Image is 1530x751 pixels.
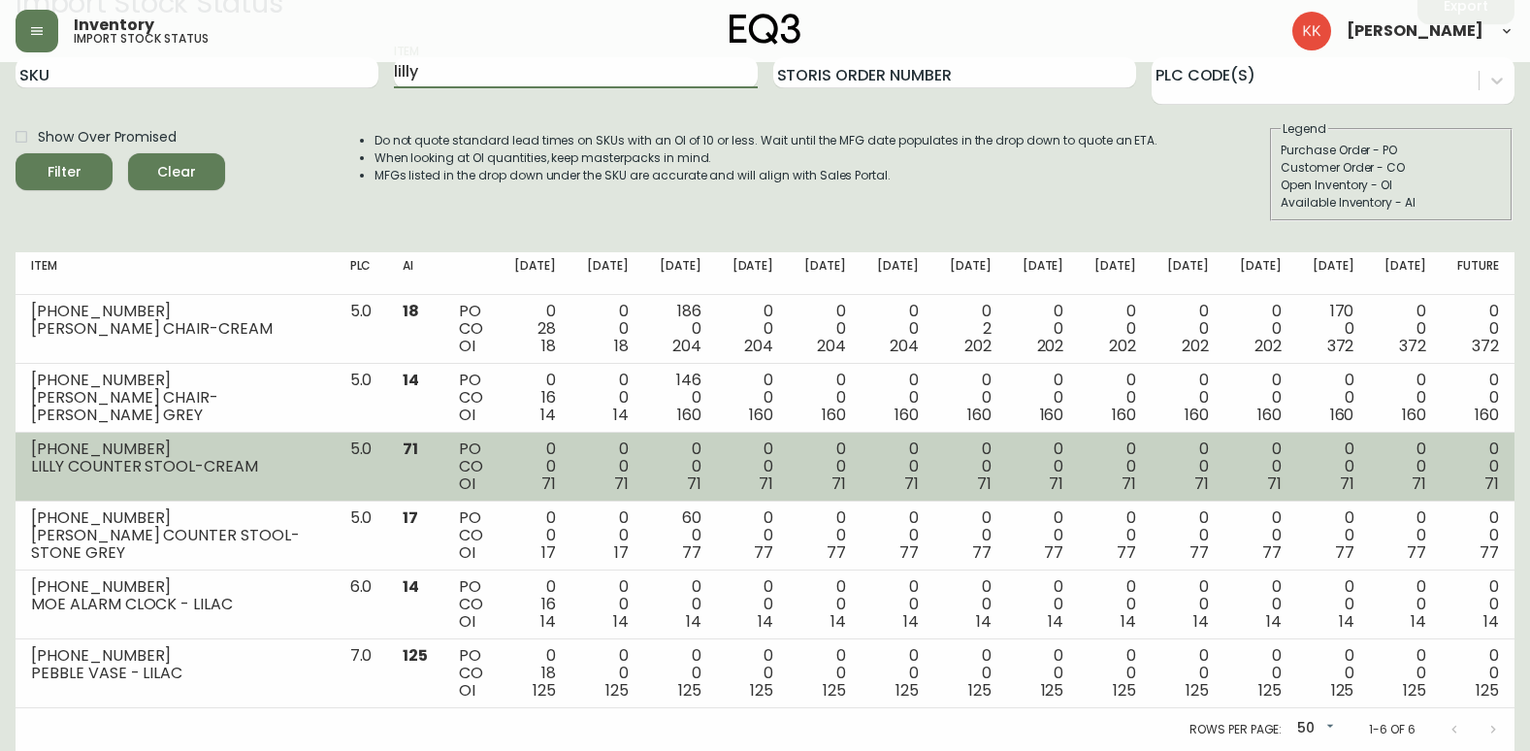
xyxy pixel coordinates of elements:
div: [PHONE_NUMBER] [31,509,319,527]
span: 14 [758,610,773,633]
span: 160 [895,404,919,426]
span: 14 [1048,610,1063,633]
div: 0 0 [1023,441,1064,493]
span: 14 [540,404,556,426]
div: [PERSON_NAME] CHAIR-[PERSON_NAME] GREY [31,389,319,424]
td: 6.0 [335,571,388,639]
span: 372 [1399,335,1426,357]
div: Purchase Order - PO [1281,142,1502,159]
li: MFGs listed in the drop down under the SKU are accurate and will align with Sales Portal. [374,167,1158,184]
span: 71 [977,473,992,495]
span: 71 [1484,473,1499,495]
span: 125 [1041,679,1064,702]
div: 0 0 [1457,303,1499,355]
div: [PERSON_NAME] CHAIR-CREAM [31,320,319,338]
span: 125 [1403,679,1426,702]
span: 204 [672,335,701,357]
div: 0 0 [1313,578,1354,631]
div: 0 0 [1457,372,1499,424]
div: 0 0 [804,578,846,631]
span: 125 [605,679,629,702]
span: 202 [1182,335,1209,357]
div: 0 0 [1167,647,1209,700]
span: 77 [1117,541,1136,564]
div: 0 0 [587,509,629,562]
span: 77 [1044,541,1063,564]
span: 71 [904,473,919,495]
span: 160 [1402,404,1426,426]
span: 160 [967,404,992,426]
span: 160 [1330,404,1354,426]
span: 125 [1258,679,1282,702]
span: 77 [972,541,992,564]
div: 0 0 [587,303,629,355]
span: Inventory [74,17,154,33]
span: 125 [1113,679,1136,702]
div: 0 0 [1167,303,1209,355]
span: 14 [613,404,629,426]
span: 14 [1483,610,1499,633]
span: 77 [1480,541,1499,564]
span: 14 [1266,610,1282,633]
span: 204 [744,335,773,357]
div: Available Inventory - AI [1281,194,1502,212]
span: 18 [614,335,629,357]
div: 0 0 [1094,303,1136,355]
div: 0 0 [877,441,919,493]
span: Show Over Promised [38,127,177,147]
div: 0 0 [514,441,556,493]
td: 5.0 [335,433,388,502]
span: 17 [614,541,629,564]
div: 0 0 [1094,647,1136,700]
div: [PHONE_NUMBER] [31,303,319,320]
h5: import stock status [74,33,209,45]
th: [DATE] [1297,252,1370,295]
span: 14 [1121,610,1136,633]
legend: Legend [1281,120,1328,138]
div: 0 0 [950,509,992,562]
span: 71 [1194,473,1209,495]
th: [DATE] [1152,252,1224,295]
span: 204 [817,335,846,357]
span: 71 [1412,473,1426,495]
span: 77 [1407,541,1426,564]
div: 0 0 [1313,441,1354,493]
div: 0 0 [587,578,629,631]
span: 71 [1267,473,1282,495]
div: 0 16 [514,372,556,424]
div: 0 0 [1240,441,1282,493]
span: 77 [827,541,846,564]
button: Clear [128,153,225,190]
div: PO CO [459,647,483,700]
span: 14 [903,610,919,633]
div: PO CO [459,578,483,631]
span: 77 [1262,541,1282,564]
span: 125 [895,679,919,702]
div: 0 0 [1240,509,1282,562]
span: 14 [540,610,556,633]
span: 71 [614,473,629,495]
div: [PHONE_NUMBER] [31,578,319,596]
span: 160 [1040,404,1064,426]
span: 125 [1476,679,1499,702]
span: 125 [678,679,701,702]
div: 0 0 [514,509,556,562]
div: 0 0 [732,647,774,700]
span: 14 [976,610,992,633]
th: Future [1442,252,1514,295]
div: PO CO [459,509,483,562]
div: LILLY COUNTER STOOL-CREAM [31,458,319,475]
div: 0 0 [1240,647,1282,700]
span: 125 [1186,679,1209,702]
th: [DATE] [717,252,790,295]
span: 202 [1254,335,1282,357]
img: logo [730,14,801,45]
span: 14 [1411,610,1426,633]
div: 0 0 [660,647,701,700]
div: 0 0 [950,372,992,424]
div: 0 0 [1094,372,1136,424]
div: 0 0 [1313,509,1354,562]
li: When looking at OI quantities, keep masterpacks in mind. [374,149,1158,167]
span: 125 [968,679,992,702]
th: [DATE] [1079,252,1152,295]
